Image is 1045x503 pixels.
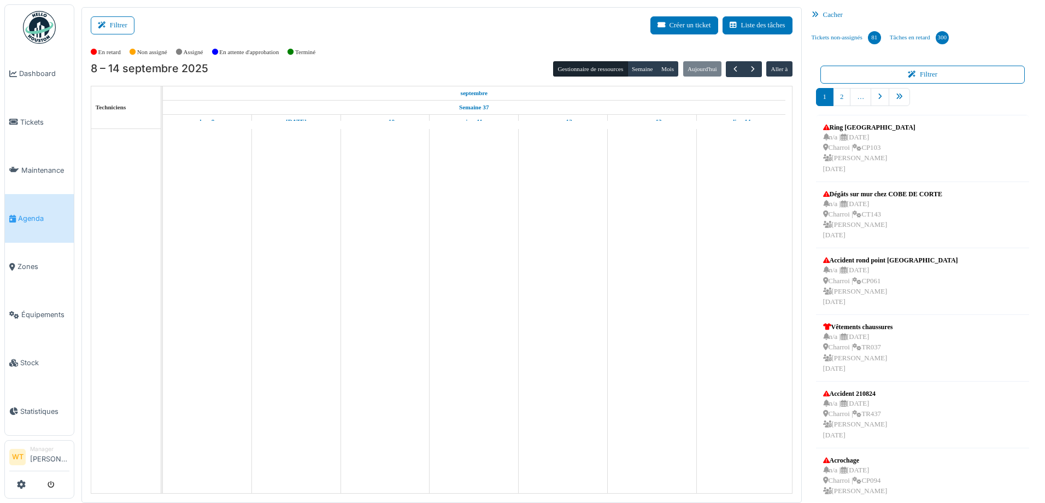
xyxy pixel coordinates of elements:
[823,332,893,374] div: n/a | [DATE] Charroi | TR037 [PERSON_NAME] [DATE]
[9,445,69,471] a: WT Manager[PERSON_NAME]
[823,189,942,199] div: Dégâts sur mur chez COBE DE CORTE
[137,48,167,57] label: Non assigné
[820,319,896,377] a: Vêtements chaussures n/a |[DATE] Charroi |TR037 [PERSON_NAME][DATE]
[91,16,134,34] button: Filtrer
[823,389,888,399] div: Accident 210824
[21,165,69,176] span: Maintenance
[833,88,850,106] a: 2
[551,115,575,128] a: 12 septembre 2025
[23,11,56,44] img: Badge_color-CXgf-gQk.svg
[20,117,69,127] span: Tickets
[553,61,627,77] button: Gestionnaire de ressources
[21,309,69,320] span: Équipements
[820,386,890,443] a: Accident 210824 n/a |[DATE] Charroi |TR437 [PERSON_NAME][DATE]
[744,61,762,77] button: Suivant
[96,104,126,110] span: Techniciens
[823,455,888,465] div: Acrochage
[766,61,792,77] button: Aller à
[373,115,397,128] a: 10 septembre 2025
[850,88,871,106] a: …
[17,261,69,272] span: Zones
[820,186,945,244] a: Dégâts sur mur chez COBE DE CORTE n/a |[DATE] Charroi |CT143 [PERSON_NAME][DATE]
[820,253,961,310] a: Accident rond point [GEOGRAPHIC_DATA] n/a |[DATE] Charroi |CP061 [PERSON_NAME][DATE]
[458,86,491,100] a: 8 septembre 2025
[219,48,279,57] label: En attente d'approbation
[816,88,833,106] a: 1
[5,194,74,242] a: Agenda
[823,265,958,307] div: n/a | [DATE] Charroi | CP061 [PERSON_NAME] [DATE]
[823,255,958,265] div: Accident rond point [GEOGRAPHIC_DATA]
[820,66,1025,84] button: Filtrer
[823,122,915,132] div: Ring [GEOGRAPHIC_DATA]
[30,445,69,453] div: Manager
[5,387,74,435] a: Statistiques
[683,61,721,77] button: Aujourd'hui
[295,48,315,57] label: Terminé
[823,199,942,241] div: n/a | [DATE] Charroi | CT143 [PERSON_NAME] [DATE]
[936,31,949,44] div: 300
[5,243,74,291] a: Zones
[723,16,792,34] button: Liste des tâches
[729,115,753,128] a: 14 septembre 2025
[456,101,491,114] a: Semaine 37
[5,339,74,387] a: Stock
[823,322,893,332] div: Vêtements chaussures
[823,399,888,441] div: n/a | [DATE] Charroi | TR437 [PERSON_NAME] [DATE]
[463,115,485,128] a: 11 septembre 2025
[650,16,718,34] button: Créer un ticket
[5,291,74,339] a: Équipements
[627,61,657,77] button: Semaine
[184,48,203,57] label: Assigné
[5,98,74,146] a: Tickets
[5,146,74,194] a: Maintenance
[868,31,881,44] div: 81
[657,61,679,77] button: Mois
[91,62,208,75] h2: 8 – 14 septembre 2025
[823,132,915,174] div: n/a | [DATE] Charroi | CP103 [PERSON_NAME] [DATE]
[30,445,69,469] li: [PERSON_NAME]
[18,213,69,224] span: Agenda
[197,115,218,128] a: 8 septembre 2025
[807,7,1038,23] div: Cacher
[20,358,69,368] span: Stock
[20,406,69,417] span: Statistiques
[820,120,918,177] a: Ring [GEOGRAPHIC_DATA] n/a |[DATE] Charroi |CP103 [PERSON_NAME][DATE]
[639,115,665,128] a: 13 septembre 2025
[885,23,953,52] a: Tâches en retard
[807,23,885,52] a: Tickets non-assignés
[816,88,1030,115] nav: pager
[726,61,744,77] button: Précédent
[283,115,309,128] a: 9 septembre 2025
[5,50,74,98] a: Dashboard
[98,48,121,57] label: En retard
[19,68,69,79] span: Dashboard
[9,449,26,465] li: WT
